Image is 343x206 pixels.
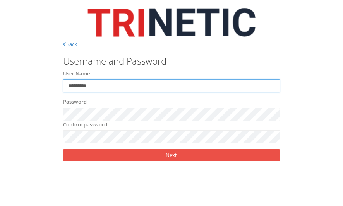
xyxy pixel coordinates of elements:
label: User Name [63,70,90,78]
img: Wordmark.png [87,8,256,37]
a: Back [63,41,77,48]
label: Confirm password [63,121,107,129]
h3: Username and Password [63,56,280,66]
label: Password [63,98,87,106]
a: Next [63,149,280,161]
